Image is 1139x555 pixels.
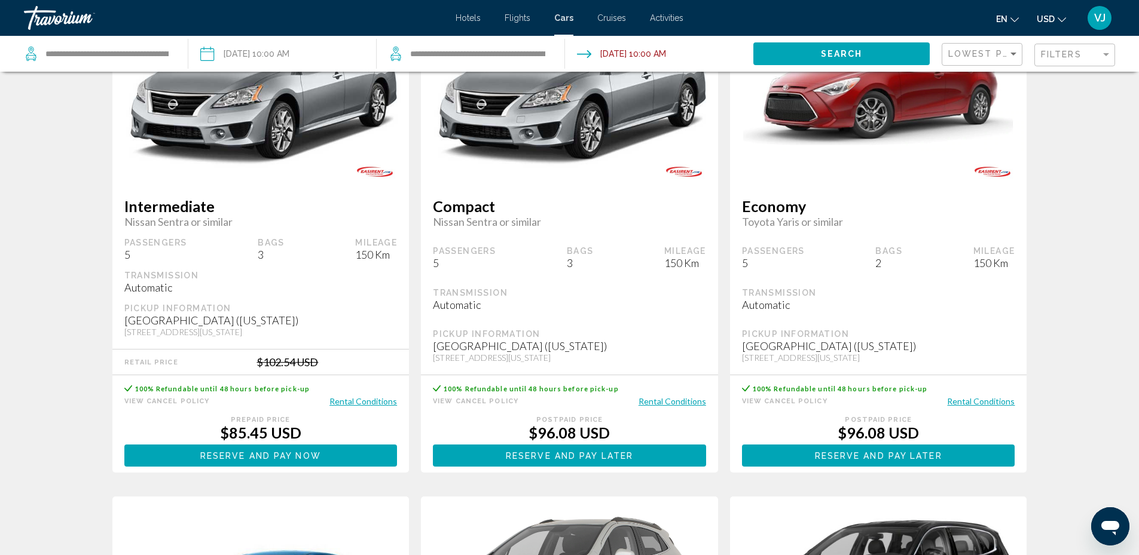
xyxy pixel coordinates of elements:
div: [GEOGRAPHIC_DATA] ([US_STATE]) [433,339,706,352]
button: View Cancel Policy [124,395,210,407]
div: Bags [567,246,594,256]
div: Transmission [124,270,398,281]
div: $96.08 USD [742,424,1015,441]
div: [STREET_ADDRESS][US_STATE] [742,352,1015,363]
button: Change currency [1037,10,1066,27]
img: primary.png [730,29,1027,151]
a: Travorium [24,6,444,30]
span: Lowest Price [948,49,1025,59]
div: Postpaid Price [742,416,1015,424]
a: Reserve and pay later [433,447,706,461]
span: Search [821,50,863,59]
button: User Menu [1084,5,1115,30]
span: VJ [1094,12,1106,24]
div: Automatic [433,298,706,311]
button: Rental Conditions [329,395,397,407]
div: Mileage [973,246,1015,256]
div: 150 Km [973,256,1015,269]
div: Pickup Information [742,329,1015,339]
span: en [996,14,1007,24]
div: 5 [124,248,187,261]
img: EASIRENT [958,158,1027,185]
span: USD [1037,14,1055,24]
div: Passengers [433,246,496,256]
div: Postpaid Price [433,416,706,424]
button: View Cancel Policy [742,395,827,407]
span: Compact [433,197,706,215]
a: Flights [505,13,530,23]
div: Transmission [433,287,706,298]
span: Toyota Yaris or similar [742,215,1015,228]
span: Intermediate [124,197,398,215]
div: [GEOGRAPHIC_DATA] ([US_STATE]) [124,314,398,327]
span: Nissan Sentra or similar [124,215,398,228]
button: Reserve and pay now [124,444,398,467]
span: Economy [742,197,1015,215]
div: 3 [258,248,285,261]
button: View Cancel Policy [433,395,518,407]
iframe: Button to launch messaging window [1091,507,1129,545]
span: 100% Refundable until 48 hours before pick-up [444,385,619,393]
a: Reserve and pay now [124,447,398,461]
div: Automatic [124,281,398,294]
button: Reserve and pay later [742,444,1015,467]
span: Filters [1041,50,1082,59]
div: Pickup Information [124,303,398,314]
button: Rental Conditions [639,395,706,407]
div: [STREET_ADDRESS][US_STATE] [433,352,706,363]
a: Cruises [597,13,626,23]
div: 5 [742,256,805,269]
span: Reserve and pay later [506,451,633,461]
div: $96.08 USD [433,424,706,441]
div: 2 [875,256,902,269]
button: Filter [1034,43,1115,68]
button: Change language [996,10,1019,27]
div: $102.54 USD [256,355,318,369]
mat-select: Sort by [948,50,1019,60]
div: $85.45 USD [124,424,398,441]
img: EASIRENT [340,158,409,185]
div: Pickup Information [433,329,706,339]
a: Cars [554,13,573,23]
div: 5 [433,256,496,269]
span: 100% Refundable until 48 hours before pick-up [135,385,310,393]
div: Bags [258,237,285,248]
button: Pickup date: Sep 03, 2025 10:00 AM [200,36,289,72]
span: 100% Refundable until 48 hours before pick-up [753,385,928,393]
a: Reserve and pay later [742,447,1015,461]
div: Passengers [124,237,187,248]
img: EASIRENT [649,158,718,185]
a: Activities [650,13,683,23]
div: [STREET_ADDRESS][US_STATE] [124,327,398,337]
span: Reserve and pay later [815,451,942,461]
div: Retail Price [124,358,178,366]
div: 150 Km [664,256,706,269]
div: 150 Km [355,248,397,261]
div: Mileage [664,246,706,256]
div: 3 [567,256,594,269]
div: Bags [875,246,902,256]
div: Transmission [742,287,1015,298]
div: Prepaid Price [124,416,398,424]
div: Automatic [742,298,1015,311]
div: Passengers [742,246,805,256]
a: Hotels [456,13,481,23]
span: Nissan Sentra or similar [433,215,706,228]
span: Reserve and pay now [200,451,321,461]
button: Reserve and pay later [433,444,706,467]
button: Rental Conditions [947,395,1015,407]
div: [GEOGRAPHIC_DATA] ([US_STATE]) [742,339,1015,352]
div: Mileage [355,237,397,248]
button: Search [753,42,930,65]
button: Drop-off date: Sep 07, 2025 10:00 AM [577,36,666,72]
